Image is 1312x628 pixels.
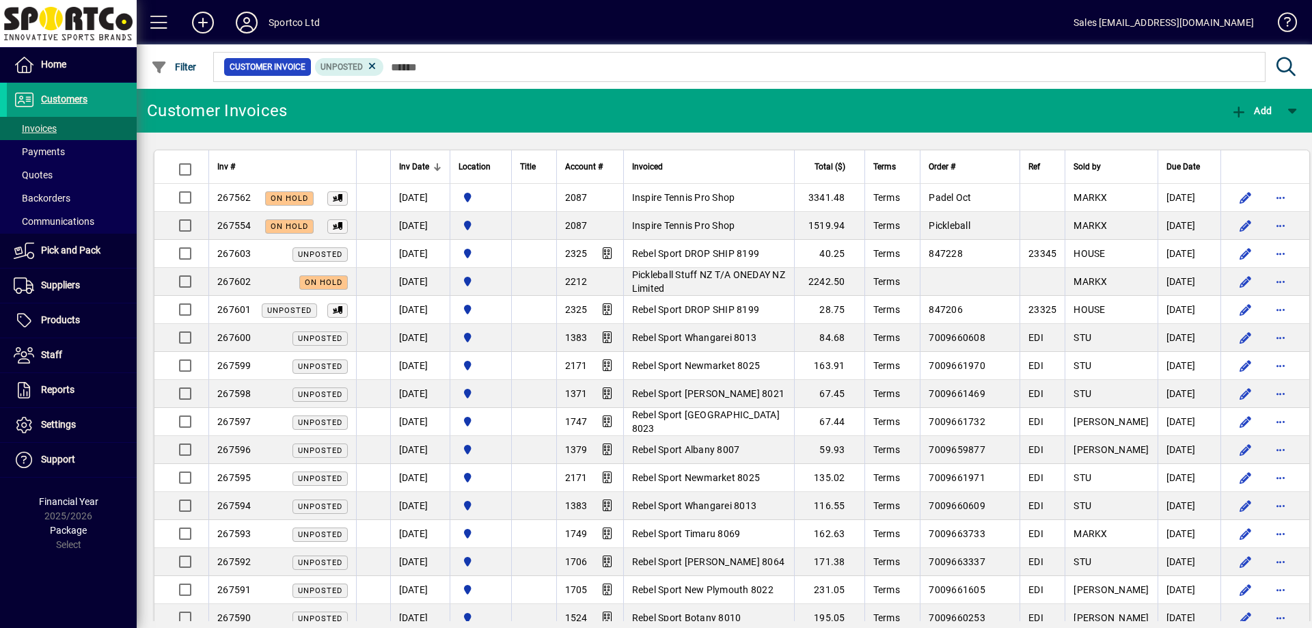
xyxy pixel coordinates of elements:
span: Unposted [298,502,342,511]
td: [DATE] [390,296,450,324]
span: STU [1074,556,1091,567]
span: 267596 [217,444,251,455]
button: More options [1270,467,1292,489]
button: More options [1270,495,1292,517]
span: Rebel Sport New Plymouth 8022 [632,584,774,595]
span: EDI [1028,584,1043,595]
button: More options [1270,523,1292,545]
span: Sportco Ltd Warehouse [459,582,503,597]
td: 1519.94 [794,212,864,240]
span: EDI [1028,360,1043,371]
span: Unposted [298,558,342,567]
span: Sportco Ltd Warehouse [459,386,503,401]
div: Total ($) [803,159,858,174]
button: Edit [1235,243,1257,264]
span: Title [520,159,536,174]
span: 7009663733 [929,528,985,539]
span: Total ($) [815,159,845,174]
span: 1706 [565,556,588,567]
span: Unposted [298,446,342,455]
span: 7009661605 [929,584,985,595]
span: Sportco Ltd Warehouse [459,526,503,541]
span: Rebel Sport Whangarei 8013 [632,500,757,511]
span: MARKX [1074,528,1107,539]
td: [DATE] [1158,268,1220,296]
span: EDI [1028,332,1043,343]
span: Terms [873,159,896,174]
span: HOUSE [1074,248,1105,259]
span: Sportco Ltd Warehouse [459,498,503,513]
span: Order # [929,159,955,174]
span: Sportco Ltd Warehouse [459,358,503,373]
button: More options [1270,383,1292,405]
td: [DATE] [390,212,450,240]
span: Unposted [298,418,342,427]
span: Pickleball [929,220,970,231]
td: [DATE] [390,492,450,520]
button: Edit [1235,187,1257,208]
span: STU [1074,500,1091,511]
button: More options [1270,439,1292,461]
span: Payments [14,146,65,157]
span: 267598 [217,388,251,399]
span: Unposted [298,362,342,371]
span: Inspire Tennis Pro Shop [632,220,735,231]
td: [DATE] [1158,464,1220,492]
span: 1379 [565,444,588,455]
td: [DATE] [1158,240,1220,268]
span: 2171 [565,472,588,483]
a: Settings [7,408,137,442]
button: Edit [1235,411,1257,433]
span: Unposted [267,306,312,315]
span: 267590 [217,612,251,623]
span: Backorders [14,193,70,204]
span: Rebel Sport Newmarket 8025 [632,360,761,371]
span: 1383 [565,332,588,343]
span: Rebel Sport Whangarei 8013 [632,332,757,343]
td: [DATE] [390,352,450,380]
button: Edit [1235,215,1257,236]
span: Financial Year [39,496,98,507]
a: Reports [7,373,137,407]
span: 23325 [1028,304,1056,315]
button: More options [1270,327,1292,349]
span: EDI [1028,528,1043,539]
td: [DATE] [390,548,450,576]
span: Terms [873,584,900,595]
td: [DATE] [1158,184,1220,212]
span: 1749 [565,528,588,539]
td: [DATE] [390,268,450,296]
a: Pick and Pack [7,234,137,268]
span: STU [1074,472,1091,483]
a: Communications [7,210,137,233]
span: 7009661469 [929,388,985,399]
span: Padel Oct [929,192,971,203]
span: 23345 [1028,248,1056,259]
span: Sportco Ltd Warehouse [459,274,503,289]
span: Rebel Sport Botany 8010 [632,612,741,623]
span: 267592 [217,556,251,567]
td: [DATE] [1158,492,1220,520]
span: Settings [41,419,76,430]
span: EDI [1028,388,1043,399]
td: 84.68 [794,324,864,352]
span: On hold [305,278,342,287]
span: MARKX [1074,220,1107,231]
div: Sportco Ltd [269,12,320,33]
div: Title [520,159,548,174]
span: On hold [271,194,308,203]
button: Edit [1235,355,1257,377]
span: STU [1074,332,1091,343]
span: Inv Date [399,159,429,174]
td: 2242.50 [794,268,864,296]
span: Communications [14,216,94,227]
span: Location [459,159,491,174]
span: EDI [1028,556,1043,567]
span: Sportco Ltd Warehouse [459,414,503,429]
button: Add [1227,98,1275,123]
span: Sportco Ltd Warehouse [459,218,503,233]
span: Unposted [298,586,342,595]
span: Inspire Tennis Pro Shop [632,192,735,203]
span: 7009659877 [929,444,985,455]
span: Rebel Sport DROP SHIP 8199 [632,304,760,315]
